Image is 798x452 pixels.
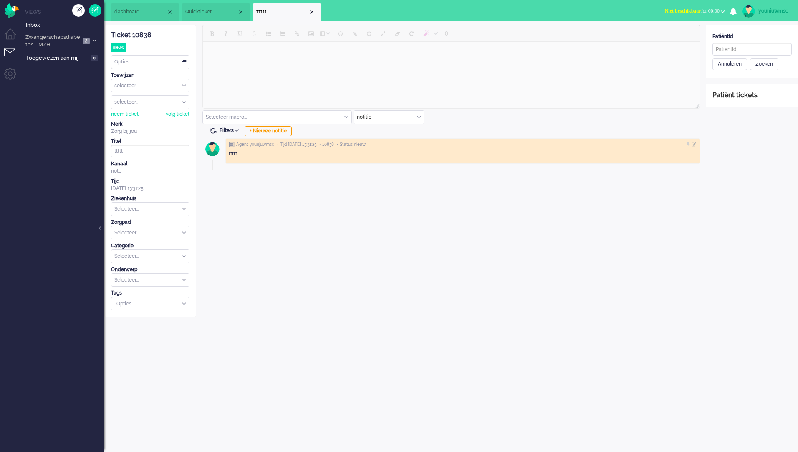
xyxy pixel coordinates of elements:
div: [DATE] 13:31:25 [111,178,189,192]
div: younjuwmsc [758,7,790,15]
img: flow_omnibird.svg [4,3,19,18]
div: Select Tags [111,297,189,311]
div: note [111,168,189,175]
a: Omnidesk [4,5,19,12]
img: avatar [742,5,755,18]
div: Onderwerp [111,266,189,273]
li: Dashboard menu [4,28,23,47]
li: Views [25,8,104,15]
div: Ziekenhuis [111,195,189,202]
div: Assign User [111,95,189,109]
div: Titel [111,138,189,145]
div: PatiëntId [712,33,792,40]
span: Zwangerschapsdiabetes - MZH [24,33,80,49]
div: Close tab [167,9,173,15]
a: Toegewezen aan mij 0 [24,53,104,62]
button: Niet beschikbaarfor 00:00 [660,5,730,17]
div: Patiënt tickets [712,91,792,100]
div: Close tab [237,9,244,15]
img: avatar [202,139,223,160]
span: dashboard [114,8,167,15]
body: Rich Text Area. Press ALT-0 for help. [3,3,493,18]
span: • Status nieuw [337,142,366,147]
span: Agent younjuwmsc [236,142,274,147]
li: Niet beschikbaarfor 00:00 [660,3,730,21]
div: volg ticket [166,111,189,118]
div: Kanaal [111,160,189,168]
div: Zorg bij jou [111,128,189,135]
span: 2 [83,38,90,44]
span: Filters [220,127,242,133]
div: Assign Group [111,79,189,93]
div: Categorie [111,242,189,249]
div: Tijd [111,178,189,185]
div: neem ticket [111,111,139,118]
div: nieuw [111,43,126,52]
li: Tickets menu [4,48,23,67]
img: ic_note_grey.svg [229,142,235,147]
div: ttttt [229,150,697,157]
span: ttttt [256,8,308,15]
li: Quickticket [182,3,250,21]
li: Admin menu [4,68,23,86]
div: Annuleren [712,58,747,70]
div: Zoeken [750,58,778,70]
div: Zorgpad [111,219,189,226]
a: Quick Ticket [89,4,101,17]
div: Tags [111,289,189,297]
span: Toegewezen aan mij [26,54,88,62]
li: Dashboard [111,3,179,21]
li: 10838 [253,3,321,21]
span: • 10838 [319,142,334,147]
span: • Tijd [DATE] 13:31:25 [277,142,316,147]
div: Merk [111,121,189,128]
input: PatiëntId [712,43,792,56]
span: 0 [91,55,98,61]
div: + Nieuwe notitie [245,126,292,136]
span: Quickticket [185,8,237,15]
a: younjuwmsc [741,5,790,18]
span: Niet beschikbaar [665,8,701,14]
div: Ticket 10838 [111,30,189,40]
a: Inbox [24,20,104,29]
div: Toewijzen [111,72,189,79]
span: Inbox [26,21,104,29]
span: for 00:00 [665,8,720,14]
div: Close tab [308,9,315,15]
div: Creëer ticket [72,4,85,17]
